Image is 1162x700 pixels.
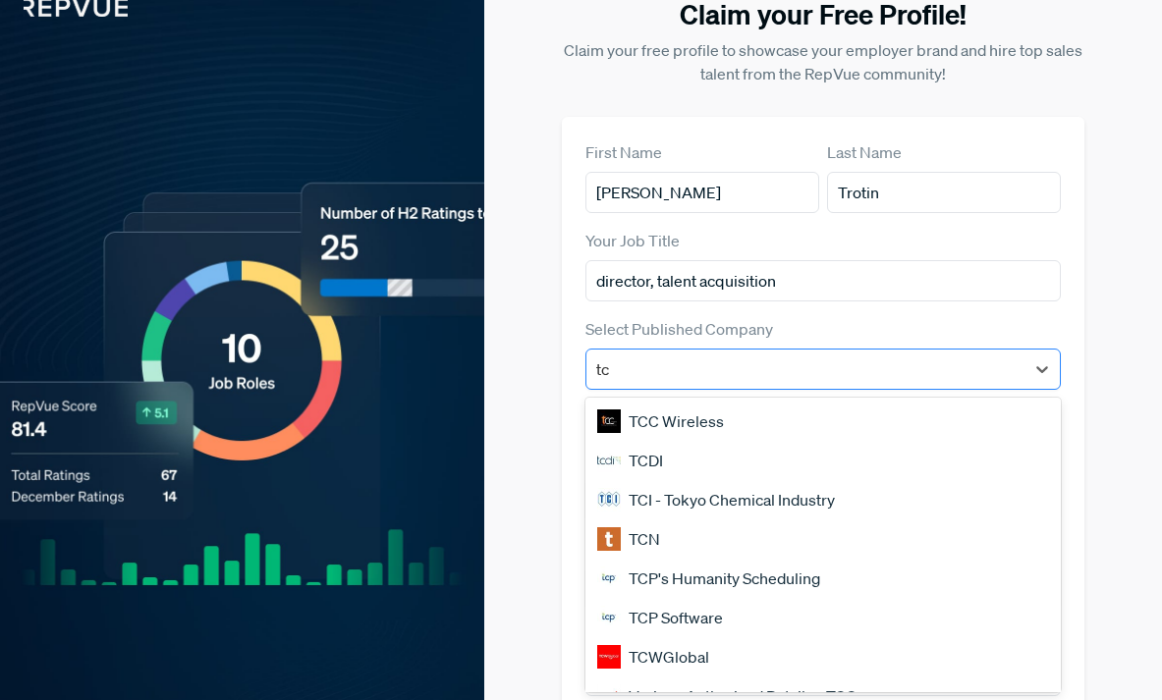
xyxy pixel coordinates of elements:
img: TCN [597,527,621,551]
img: TCC Wireless [597,409,621,433]
div: TCDI [585,441,1062,480]
p: Claim your free profile to showcase your employer brand and hire top sales talent from the RepVue... [562,38,1085,85]
label: Select Published Company [585,317,773,341]
div: TCN [585,519,1062,559]
img: TCWGlobal [597,645,621,669]
div: TCI - Tokyo Chemical Industry [585,480,1062,519]
img: TCP Software [597,606,621,629]
div: TCWGlobal [585,637,1062,676]
img: TCDI [597,449,621,472]
div: TCP's Humanity Scheduling [585,559,1062,598]
div: TCP Software [585,598,1062,637]
label: Last Name [827,140,902,164]
div: TCC Wireless [585,402,1062,441]
input: Last Name [827,172,1061,213]
label: First Name [585,140,662,164]
img: TCI - Tokyo Chemical Industry [597,488,621,512]
label: Your Job Title [585,229,680,252]
input: First Name [585,172,819,213]
input: Title [585,260,1062,301]
img: TCP's Humanity Scheduling [597,566,621,590]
